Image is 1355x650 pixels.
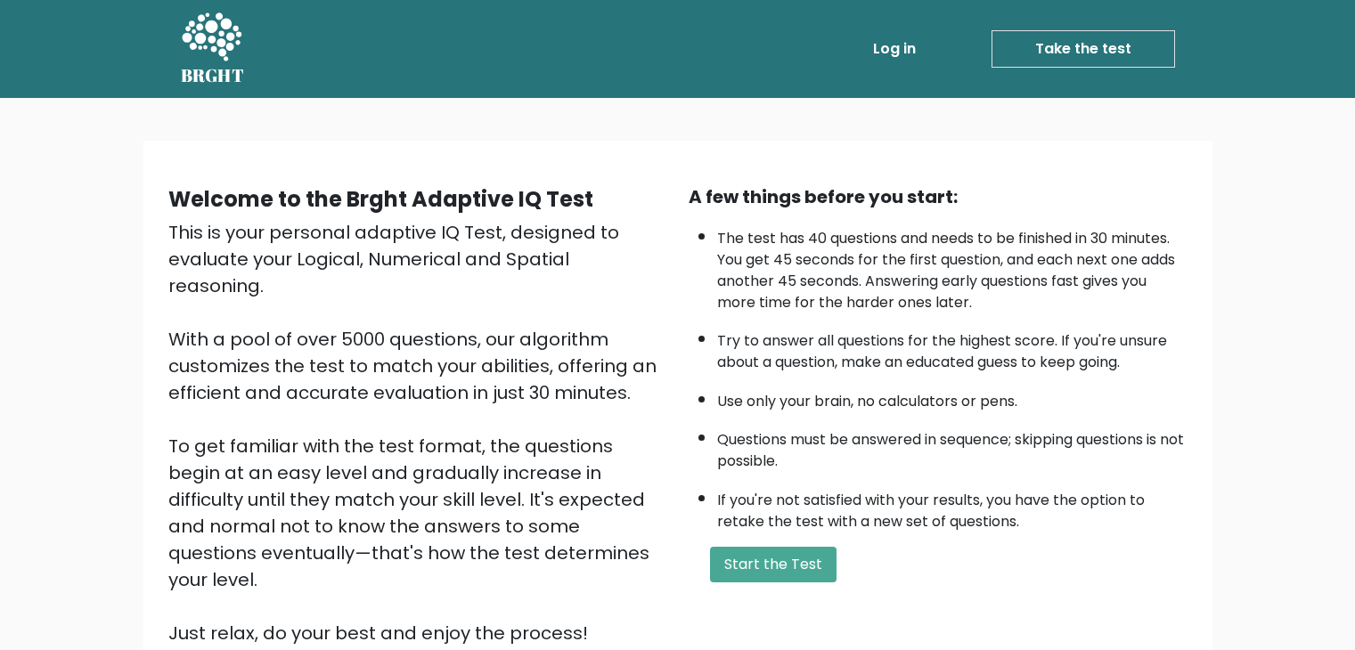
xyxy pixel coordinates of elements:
div: A few things before you start: [689,183,1188,210]
button: Start the Test [710,547,837,582]
li: If you're not satisfied with your results, you have the option to retake the test with a new set ... [717,481,1188,532]
li: Try to answer all questions for the highest score. If you're unsure about a question, make an edu... [717,321,1188,373]
li: Use only your brain, no calculators or pens. [717,382,1188,412]
a: BRGHT [181,7,245,91]
h5: BRGHT [181,65,245,86]
b: Welcome to the Brght Adaptive IQ Test [168,184,593,214]
div: This is your personal adaptive IQ Test, designed to evaluate your Logical, Numerical and Spatial ... [168,219,667,646]
li: Questions must be answered in sequence; skipping questions is not possible. [717,420,1188,472]
li: The test has 40 questions and needs to be finished in 30 minutes. You get 45 seconds for the firs... [717,219,1188,313]
a: Take the test [992,30,1175,68]
a: Log in [866,31,923,67]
